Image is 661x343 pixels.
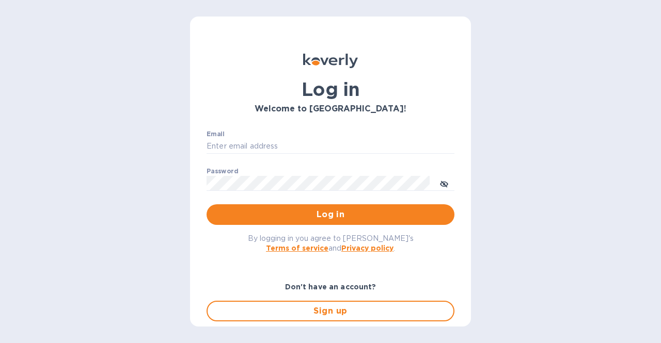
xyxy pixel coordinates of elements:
b: Don't have an account? [285,283,376,291]
h1: Log in [207,78,454,100]
button: Sign up [207,301,454,321]
span: Sign up [216,305,445,317]
a: Terms of service [266,244,328,252]
input: Enter email address [207,139,454,154]
label: Password [207,168,238,174]
label: Email [207,131,225,137]
span: Log in [215,208,446,221]
a: Privacy policy [341,244,394,252]
button: Log in [207,204,454,225]
img: Koverly [303,54,358,68]
span: By logging in you agree to [PERSON_NAME]'s and . [248,234,414,252]
h3: Welcome to [GEOGRAPHIC_DATA]! [207,104,454,114]
button: toggle password visibility [434,173,454,193]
